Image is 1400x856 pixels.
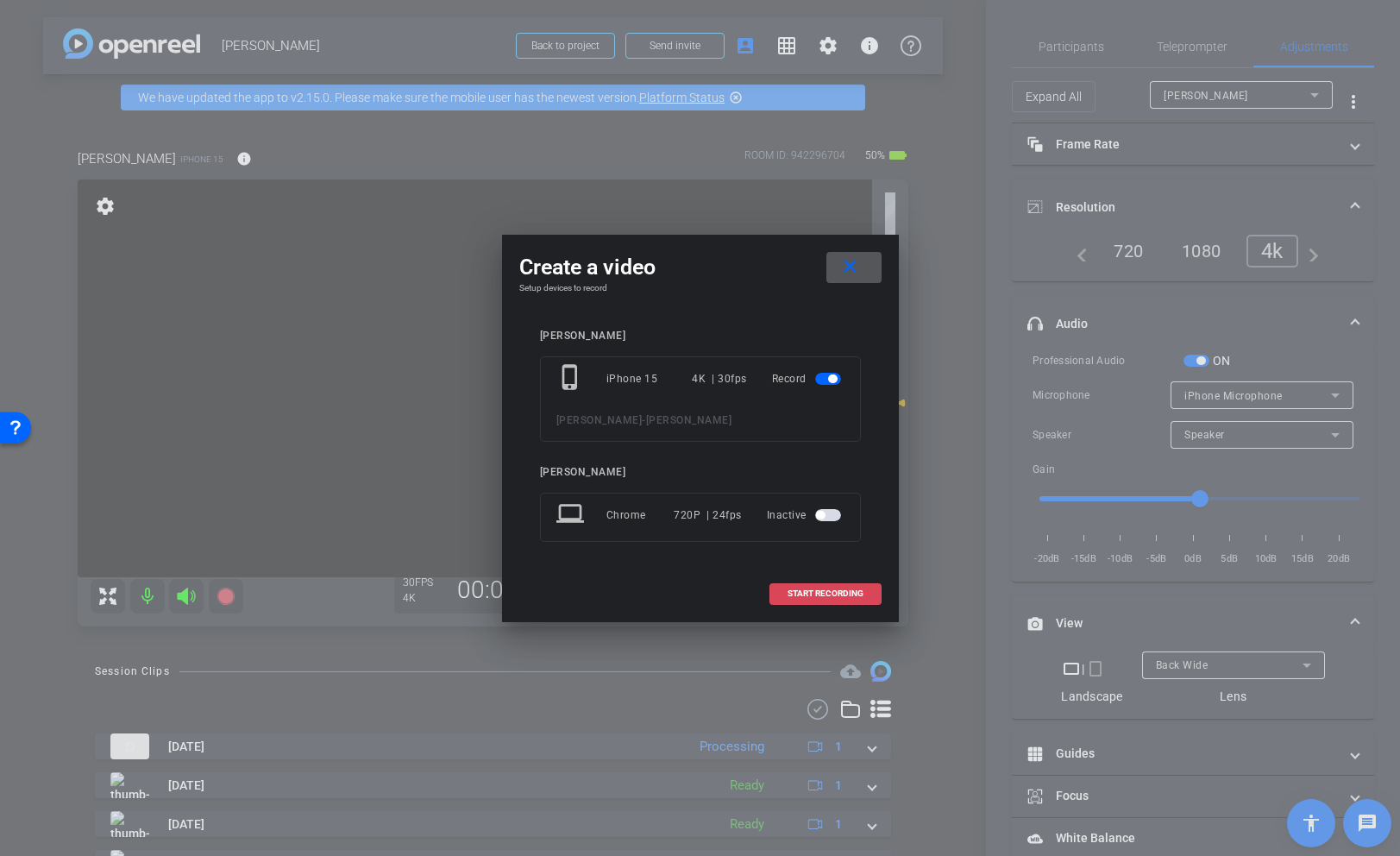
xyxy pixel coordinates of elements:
[788,589,863,598] span: START RECORDING
[556,414,643,426] span: [PERSON_NAME]
[772,363,844,394] div: Record
[519,252,882,283] div: Create a video
[540,330,861,343] div: [PERSON_NAME]
[519,283,882,293] h4: Setup devices to record
[540,466,861,479] div: [PERSON_NAME]
[839,256,861,278] mat-icon: close
[556,363,587,394] mat-icon: phone_iphone
[769,583,882,605] button: START RECORDING
[674,500,742,531] div: 720P | 24fps
[606,500,675,531] div: Chrome
[556,500,587,531] mat-icon: laptop
[767,500,844,531] div: Inactive
[642,414,646,426] span: -
[646,414,732,426] span: [PERSON_NAME]
[692,363,747,394] div: 4K | 30fps
[606,363,693,394] div: iPhone 15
